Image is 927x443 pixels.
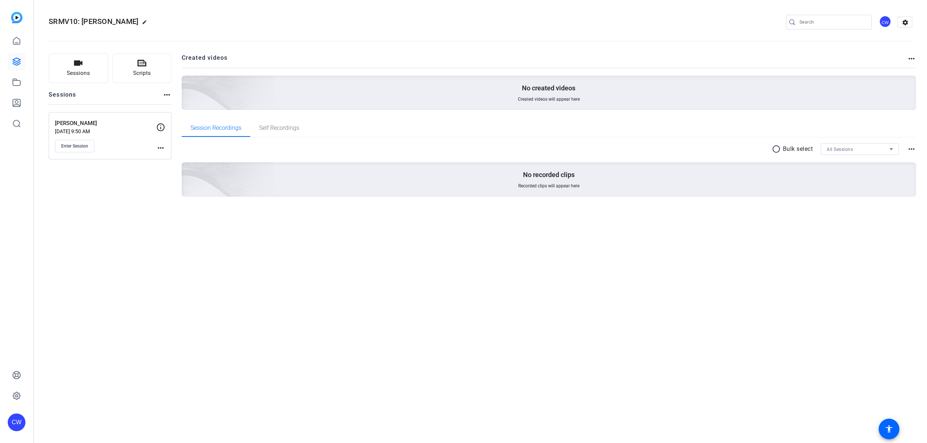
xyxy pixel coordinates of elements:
[772,145,783,153] mat-icon: radio_button_unchecked
[907,145,916,153] mat-icon: more_horiz
[156,143,165,152] mat-icon: more_horiz
[259,125,299,131] span: Self Recordings
[523,170,575,179] p: No recorded clips
[879,15,891,28] div: CW
[11,12,22,23] img: blue-gradient.svg
[61,143,88,149] span: Enter Session
[518,96,580,102] span: Created videos will appear here
[885,425,893,433] mat-icon: accessibility
[49,53,108,83] button: Sessions
[879,15,892,28] ngx-avatar: Claire Williams
[898,17,913,28] mat-icon: settings
[799,18,866,27] input: Search
[99,89,275,249] img: embarkstudio-empty-session.png
[55,119,156,128] p: [PERSON_NAME]
[49,17,138,26] span: SRMV10: [PERSON_NAME]
[142,20,151,28] mat-icon: edit
[112,53,172,83] button: Scripts
[133,69,151,77] span: Scripts
[522,84,575,93] p: No created videos
[163,90,171,99] mat-icon: more_horiz
[518,183,579,189] span: Recorded clips will appear here
[55,140,94,152] button: Enter Session
[49,90,76,104] h2: Sessions
[182,53,907,68] h2: Created videos
[783,145,813,153] p: Bulk select
[99,3,275,163] img: Creted videos background
[55,128,156,134] p: [DATE] 9:50 AM
[907,54,916,63] mat-icon: more_horiz
[827,147,853,152] span: All Sessions
[191,125,241,131] span: Session Recordings
[8,413,25,431] div: CW
[67,69,90,77] span: Sessions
